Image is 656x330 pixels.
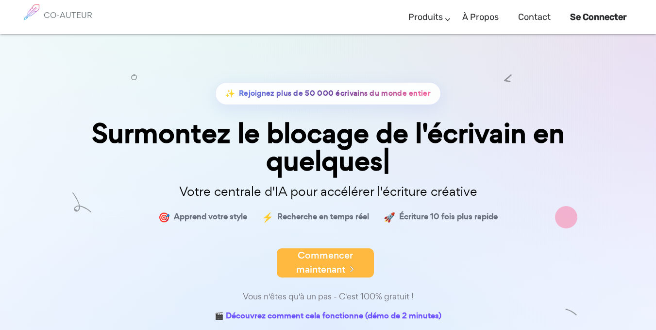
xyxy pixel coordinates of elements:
img: forme [72,192,91,212]
a: Se connecter [570,3,627,32]
div: Surmontez le blocage de l'écrivain en quelques [85,120,571,175]
font: Commencer maintenant [296,249,353,276]
a: À propos [462,3,499,32]
font: Vous n'êtes qu'à un pas - C'est 100% gratuit ! [243,291,414,302]
font: Votre centrale d'IA pour accélérer l'écriture créative [179,183,477,200]
font: ✨ [225,87,235,99]
font: ⚡ [262,210,273,224]
font: Recherche en temps réel [277,211,369,222]
img: forme [565,306,577,318]
font: CO-AUTEUR [44,10,92,20]
font: Contact [518,12,551,22]
font: 🎯 [158,210,170,224]
font: Rejoignez plus de 50 000 écrivains du monde entier [239,88,431,98]
font: Écriture 10 fois plus rapide [399,211,498,222]
a: Contact [518,3,551,32]
font: Apprend votre style [174,211,247,222]
font: Produits [408,12,443,22]
font: 🚀 [384,210,395,224]
a: 🎬 Découvrez comment cela fonctionne (démo de 2 minutes) [215,309,441,324]
font: 🎬 Découvrez comment cela fonctionne (démo de 2 minutes) [215,310,441,321]
button: Commencer maintenant [277,248,374,278]
a: Produits [408,3,443,32]
font: À propos [462,12,499,22]
font: Se connecter [570,12,627,22]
